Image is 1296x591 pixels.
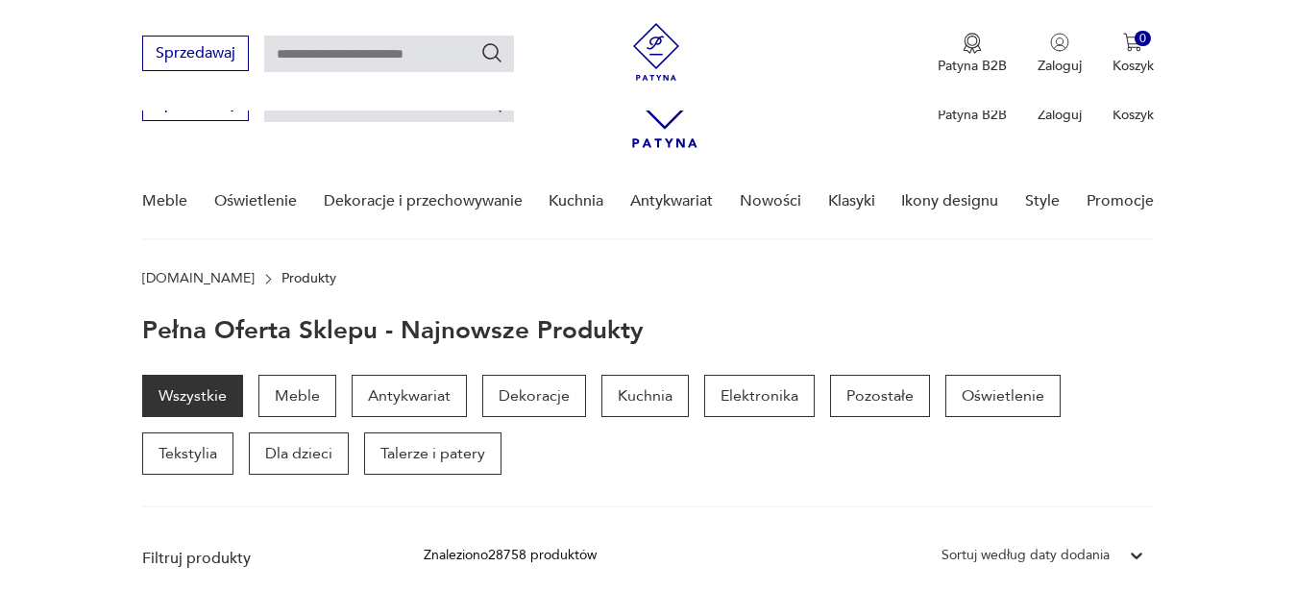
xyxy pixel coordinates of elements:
[630,164,713,238] a: Antykwariat
[938,57,1007,75] p: Patyna B2B
[1087,164,1154,238] a: Promocje
[142,98,249,111] a: Sprzedawaj
[364,432,501,475] a: Talerze i patery
[480,41,503,64] button: Szukaj
[258,375,336,417] a: Meble
[142,164,187,238] a: Meble
[941,545,1110,566] div: Sortuj według daty dodania
[945,375,1061,417] a: Oświetlenie
[830,375,930,417] a: Pozostałe
[740,164,801,238] a: Nowości
[142,48,249,62] a: Sprzedawaj
[1113,106,1154,124] p: Koszyk
[214,164,297,238] a: Oświetlenie
[704,375,815,417] a: Elektronika
[324,164,523,238] a: Dekoracje i przechowywanie
[938,106,1007,124] p: Patyna B2B
[1050,33,1069,52] img: Ikonka użytkownika
[424,545,597,566] div: Znaleziono 28758 produktów
[828,164,875,238] a: Klasyki
[963,33,982,54] img: Ikona medalu
[1038,106,1082,124] p: Zaloguj
[142,548,378,569] p: Filtruj produkty
[142,317,644,344] h1: Pełna oferta sklepu - najnowsze produkty
[142,271,255,286] a: [DOMAIN_NAME]
[1135,31,1151,47] div: 0
[482,375,586,417] a: Dekoracje
[281,271,336,286] p: Produkty
[142,375,243,417] a: Wszystkie
[142,432,233,475] a: Tekstylia
[1123,33,1142,52] img: Ikona koszyka
[249,432,349,475] a: Dla dzieci
[601,375,689,417] a: Kuchnia
[549,164,603,238] a: Kuchnia
[1038,57,1082,75] p: Zaloguj
[938,33,1007,75] a: Ikona medaluPatyna B2B
[1113,57,1154,75] p: Koszyk
[938,33,1007,75] button: Patyna B2B
[142,36,249,71] button: Sprzedawaj
[1113,33,1154,75] button: 0Koszyk
[627,23,685,81] img: Patyna - sklep z meblami i dekoracjami vintage
[352,375,467,417] a: Antykwariat
[1038,33,1082,75] button: Zaloguj
[1025,164,1060,238] a: Style
[901,164,998,238] a: Ikony designu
